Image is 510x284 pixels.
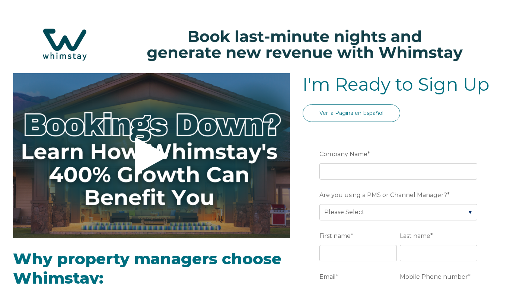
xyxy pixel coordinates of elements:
[319,189,447,201] span: Are you using a PMS or Channel Manager?
[303,104,400,122] a: Ver la Pagina en Español
[319,271,336,283] span: Email
[319,148,367,160] span: Company Name
[400,271,468,283] span: Mobile Phone number
[400,230,430,242] span: Last name
[303,74,490,95] span: I'm Ready to Sign Up
[319,230,351,242] span: First name
[7,18,503,71] img: Hubspot header for SSOB (4)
